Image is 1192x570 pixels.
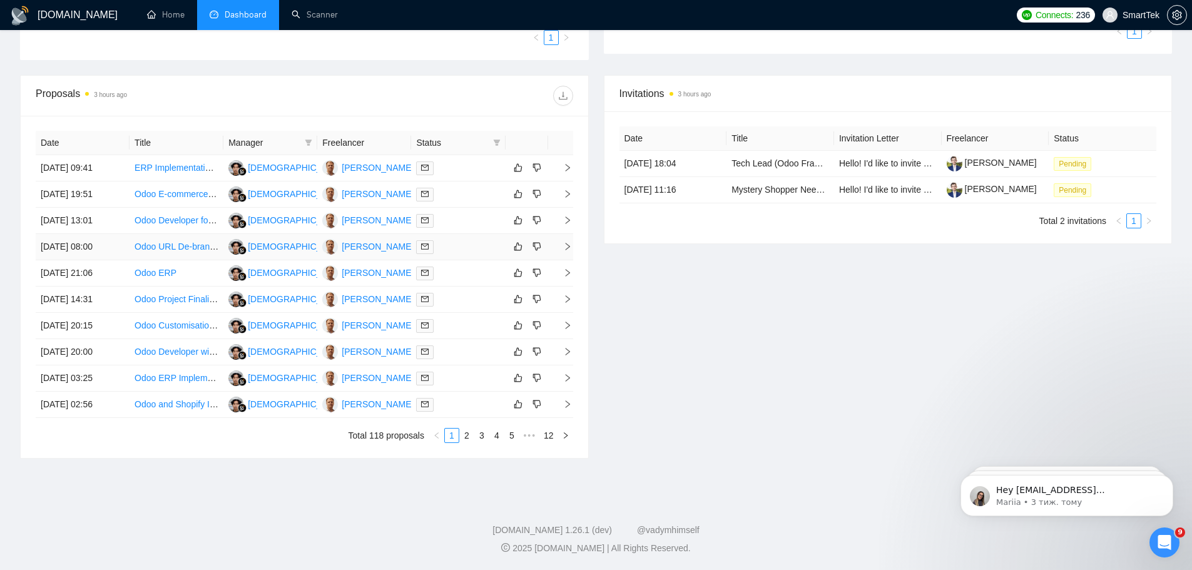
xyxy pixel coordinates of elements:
[532,347,541,357] span: dislike
[228,265,244,281] img: MZ
[228,397,244,412] img: MZ
[342,397,414,411] div: [PERSON_NAME]
[511,239,526,254] button: like
[135,294,232,304] a: Odoo Project Finalization
[529,370,544,385] button: dislike
[511,397,526,412] button: like
[544,31,558,44] a: 1
[36,260,130,287] td: [DATE] 21:06
[130,260,223,287] td: Odoo ERP
[322,320,414,330] a: YN[PERSON_NAME]
[1141,213,1156,228] button: right
[511,186,526,201] button: like
[322,397,338,412] img: YN
[130,155,223,181] td: ERP Implementation Consultant for Caravan Import & Dealership Business
[342,266,414,280] div: [PERSON_NAME]
[248,266,418,280] div: [DEMOGRAPHIC_DATA][PERSON_NAME]
[1054,185,1096,195] a: Pending
[1049,126,1156,151] th: Status
[228,370,244,386] img: MZ
[130,313,223,339] td: Odoo Customisation Developer - Odoo setup & Configuration with Odoo Marketing Campaign
[94,91,127,98] time: 3 hours ago
[342,371,414,385] div: [PERSON_NAME]
[504,428,519,443] li: 5
[491,133,503,152] span: filter
[429,428,444,443] li: Previous Page
[421,216,429,224] span: mail
[322,293,414,303] a: YN[PERSON_NAME]
[342,292,414,306] div: [PERSON_NAME]
[322,292,338,307] img: YN
[421,374,429,382] span: mail
[444,428,459,443] li: 1
[342,161,414,175] div: [PERSON_NAME]
[135,399,288,409] a: Odoo and Shopify Integration Specialist
[514,347,522,357] span: like
[421,190,429,198] span: mail
[248,345,418,359] div: [DEMOGRAPHIC_DATA][PERSON_NAME]
[1142,24,1157,39] button: right
[228,318,244,333] img: MZ
[475,429,489,442] a: 3
[238,167,247,176] img: gigradar-bm.png
[421,243,429,250] span: mail
[248,397,418,411] div: [DEMOGRAPHIC_DATA][PERSON_NAME]
[1054,183,1091,197] span: Pending
[322,213,338,228] img: YN
[511,318,526,333] button: like
[228,213,244,228] img: MZ
[1141,213,1156,228] li: Next Page
[228,399,418,409] a: MZ[DEMOGRAPHIC_DATA][PERSON_NAME]
[10,542,1182,555] div: 2025 [DOMAIN_NAME] | All Rights Reserved.
[539,428,558,443] li: 12
[135,215,287,225] a: Odoo Developer for Fintech Application
[1127,24,1142,39] li: 1
[322,344,338,360] img: YN
[554,91,573,101] span: download
[130,131,223,155] th: Title
[529,292,544,307] button: dislike
[1115,217,1123,225] span: left
[322,160,338,176] img: YN
[553,321,572,330] span: right
[529,344,544,359] button: dislike
[228,241,418,251] a: MZ[DEMOGRAPHIC_DATA][PERSON_NAME]
[421,269,429,277] span: mail
[529,30,544,45] li: Previous Page
[36,155,130,181] td: [DATE] 09:41
[248,161,418,175] div: [DEMOGRAPHIC_DATA][PERSON_NAME]
[553,242,572,251] span: right
[619,151,727,177] td: [DATE] 18:04
[322,372,414,382] a: YN[PERSON_NAME]
[514,163,522,173] span: like
[1127,214,1141,228] a: 1
[563,34,570,41] span: right
[619,177,727,203] td: [DATE] 11:16
[135,268,176,278] a: Odoo ERP
[942,449,1192,536] iframe: Intercom notifications повідомлення
[559,30,574,45] li: Next Page
[514,399,522,409] span: like
[532,320,541,330] span: dislike
[10,6,30,26] img: logo
[36,365,130,392] td: [DATE] 03:25
[36,181,130,208] td: [DATE] 19:51
[1167,10,1187,20] a: setting
[342,187,414,201] div: [PERSON_NAME]
[553,347,572,356] span: right
[322,267,414,277] a: YN[PERSON_NAME]
[532,268,541,278] span: dislike
[492,525,612,535] a: [DOMAIN_NAME] 1.26.1 (dev)
[1142,24,1157,39] li: Next Page
[228,293,418,303] a: MZ[DEMOGRAPHIC_DATA][PERSON_NAME]
[322,265,338,281] img: YN
[322,215,414,225] a: YN[PERSON_NAME]
[544,30,559,45] li: 1
[228,136,300,150] span: Manager
[36,339,130,365] td: [DATE] 20:00
[238,298,247,307] img: gigradar-bm.png
[305,139,312,146] span: filter
[135,242,329,252] a: Odoo URL De-branding and SSL Certificate Setup
[429,428,444,443] button: left
[238,377,247,386] img: gigradar-bm.png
